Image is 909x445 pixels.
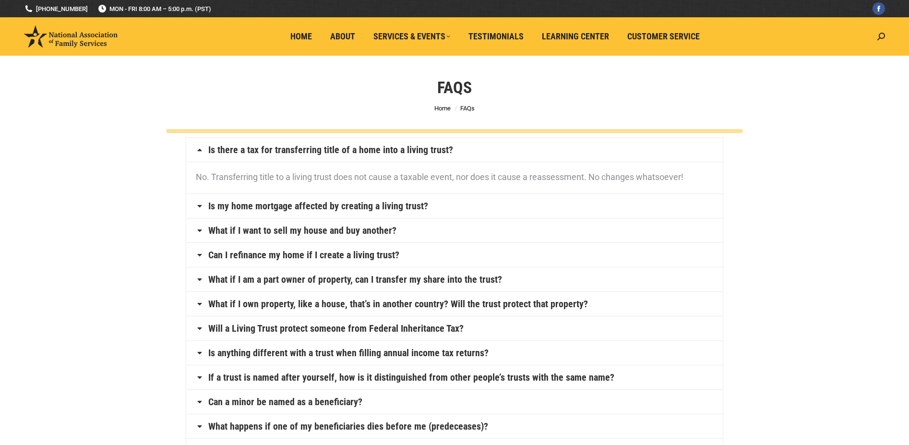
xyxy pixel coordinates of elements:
a: Is anything different with a trust when filling annual income tax returns? [208,348,489,358]
a: Home [434,105,451,112]
span: Services & Events [373,31,450,42]
p: No. Transferring title to a living trust does not cause a taxable event, nor does it cause a reas... [196,168,713,186]
a: Home [284,27,319,46]
a: Learning Center [535,27,616,46]
a: [PHONE_NUMBER] [24,4,88,13]
span: Home [290,31,312,42]
a: Facebook page opens in new window [873,2,885,15]
span: MON - FRI 8:00 AM – 5:00 p.m. (PST) [97,4,211,13]
span: Learning Center [542,31,609,42]
a: Can a minor be named as a beneficiary? [208,397,362,407]
a: What happens if one of my beneficiaries dies before me (predeceases)? [208,421,488,431]
a: If a trust is named after yourself, how is it distinguished from other people’s trusts with the s... [208,373,614,382]
a: About [323,27,362,46]
a: What if I own property, like a house, that’s in another country? Will the trust protect that prop... [208,299,588,309]
span: FAQs [460,105,475,112]
a: What if I want to sell my house and buy another? [208,226,396,235]
span: Customer Service [627,31,700,42]
a: Testimonials [462,27,530,46]
a: Is my home mortgage affected by creating a living trust? [208,201,428,211]
a: Can I refinance my home if I create a living trust? [208,250,399,260]
a: Will a Living Trust protect someone from Federal Inheritance Tax? [208,324,464,333]
a: What if I am a part owner of property, can I transfer my share into the trust? [208,275,502,284]
h1: FAQs [437,77,472,98]
span: About [330,31,355,42]
a: Is there a tax for transferring title of a home into a living trust? [208,145,453,155]
a: Customer Service [621,27,706,46]
img: National Association of Family Services [24,25,118,48]
span: Testimonials [468,31,524,42]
